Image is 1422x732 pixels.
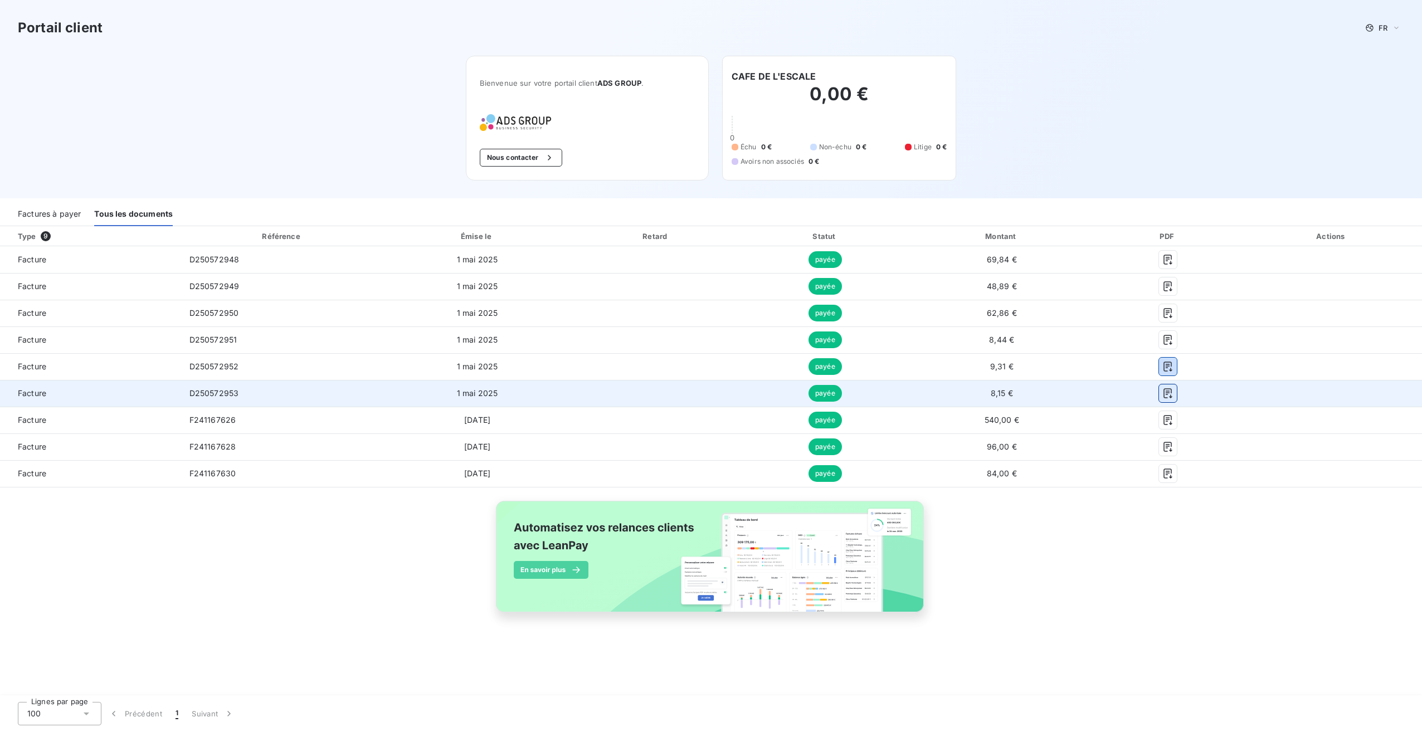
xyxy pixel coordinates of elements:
span: 0 € [936,142,947,152]
span: Non-échu [819,142,851,152]
span: Facture [9,414,172,426]
span: 62,86 € [987,308,1017,318]
span: payée [809,465,842,482]
span: Échu [741,142,757,152]
span: Facture [9,468,172,479]
span: Facture [9,308,172,319]
span: 9,31 € [990,362,1014,371]
span: Facture [9,388,172,399]
div: Tous les documents [94,203,173,226]
span: 0 € [809,157,819,167]
button: Suivant [185,702,241,725]
span: 1 mai 2025 [457,388,498,398]
button: 1 [169,702,185,725]
span: 1 [176,708,178,719]
span: 0 € [761,142,772,152]
h6: CAFE DE L'ESCALE [732,70,816,83]
span: Facture [9,254,172,265]
div: Actions [1244,231,1420,242]
span: Facture [9,334,172,345]
span: 96,00 € [987,442,1017,451]
span: Litige [914,142,932,152]
span: ADS GROUP [597,79,641,87]
span: 0 € [856,142,866,152]
h3: Portail client [18,18,103,38]
span: payée [809,251,842,268]
span: 1 mai 2025 [457,281,498,291]
span: 9 [41,231,51,241]
span: [DATE] [464,415,490,424]
span: 100 [27,708,41,719]
span: 1 mai 2025 [457,362,498,371]
span: Avoirs non associés [741,157,804,167]
span: FR [1379,23,1387,32]
div: Retard [573,231,739,242]
div: PDF [1097,231,1239,242]
span: 1 mai 2025 [457,335,498,344]
span: payée [809,278,842,295]
span: D250572952 [189,362,239,371]
span: [DATE] [464,469,490,478]
div: Montant [911,231,1093,242]
span: payée [809,331,842,348]
span: D250572949 [189,281,240,291]
span: D250572951 [189,335,237,344]
span: 1 mai 2025 [457,308,498,318]
span: payée [809,305,842,321]
span: payée [809,385,842,402]
div: Référence [262,232,300,241]
span: F241167630 [189,469,236,478]
div: Factures à payer [18,203,81,226]
span: payée [809,438,842,455]
span: Bienvenue sur votre portail client . [480,79,695,87]
span: Facture [9,281,172,292]
span: F241167626 [189,415,236,424]
h2: 0,00 € [732,83,947,116]
span: 48,89 € [987,281,1017,291]
span: D250572953 [189,388,239,398]
img: banner [486,494,936,631]
span: Facture [9,441,172,452]
span: 8,44 € [989,335,1014,344]
span: payée [809,358,842,375]
div: Statut [744,231,907,242]
span: Facture [9,361,172,372]
div: Type [11,231,178,242]
span: 1 mai 2025 [457,255,498,264]
img: Company logo [480,114,551,131]
span: 540,00 € [985,415,1019,424]
span: 8,15 € [991,388,1013,398]
span: [DATE] [464,442,490,451]
span: D250572950 [189,308,239,318]
span: D250572948 [189,255,240,264]
span: 84,00 € [987,469,1017,478]
button: Nous contacter [480,149,562,167]
div: Émise le [386,231,568,242]
span: 69,84 € [987,255,1017,264]
span: 0 [730,133,734,142]
span: F241167628 [189,442,236,451]
button: Précédent [101,702,169,725]
span: payée [809,412,842,428]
